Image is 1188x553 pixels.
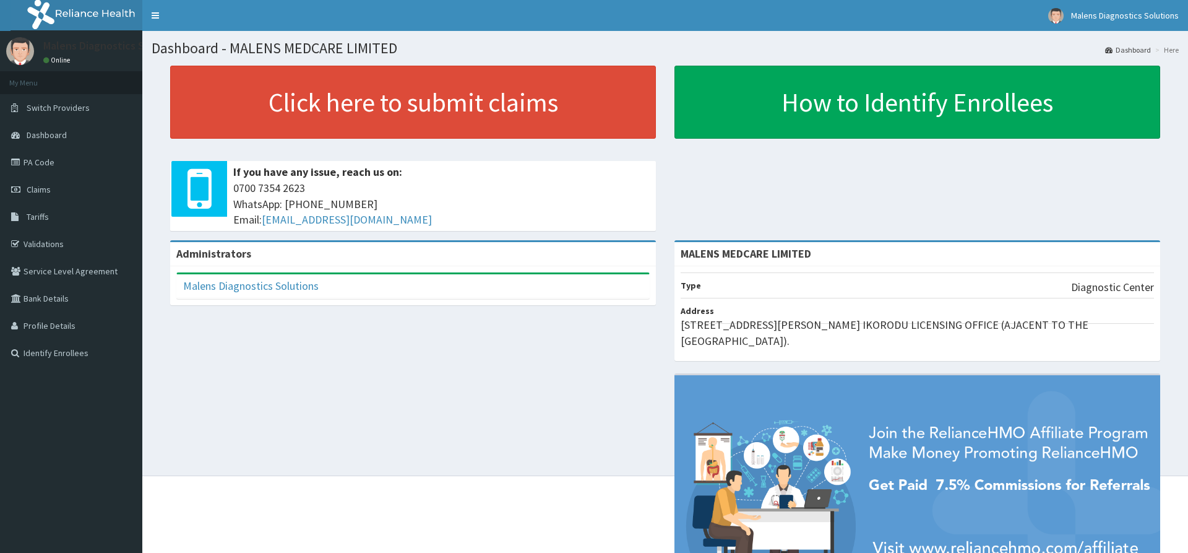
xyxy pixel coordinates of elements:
a: How to Identify Enrollees [674,66,1160,139]
span: Claims [27,184,51,195]
a: Online [43,56,73,64]
span: Malens Diagnostics Solutions [1071,10,1179,21]
a: Dashboard [1105,45,1151,55]
p: [STREET_ADDRESS][PERSON_NAME] IKORODU LICENSING OFFICE (AJACENT TO THE [GEOGRAPHIC_DATA]). [681,317,1154,349]
span: Switch Providers [27,102,90,113]
a: [EMAIL_ADDRESS][DOMAIN_NAME] [262,212,432,227]
p: Malens Diagnostics Solutions [43,40,184,51]
b: Address [681,305,714,316]
span: Dashboard [27,129,67,141]
li: Here [1152,45,1179,55]
img: User Image [6,37,34,65]
span: Tariffs [27,211,49,222]
img: User Image [1048,8,1064,24]
b: Administrators [176,246,251,261]
p: Diagnostic Center [1071,279,1154,295]
a: Click here to submit claims [170,66,656,139]
strong: MALENS MEDCARE LIMITED [681,246,811,261]
h1: Dashboard - MALENS MEDCARE LIMITED [152,40,1179,56]
b: If you have any issue, reach us on: [233,165,402,179]
b: Type [681,280,701,291]
a: Malens Diagnostics Solutions [183,279,319,293]
span: 0700 7354 2623 WhatsApp: [PHONE_NUMBER] Email: [233,180,650,228]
